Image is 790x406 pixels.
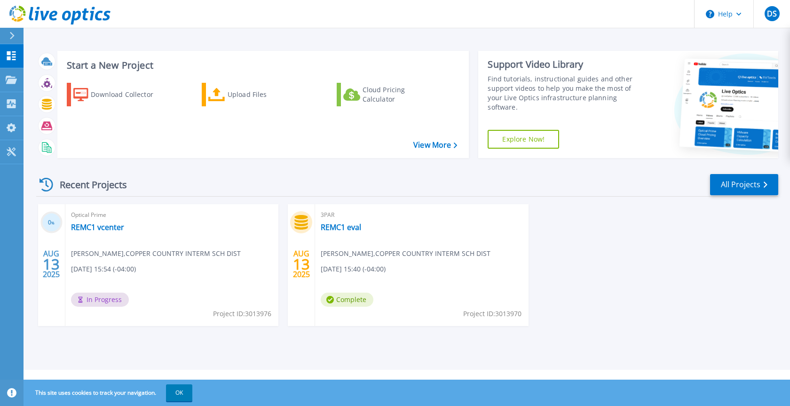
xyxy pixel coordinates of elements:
a: Download Collector [67,83,172,106]
span: % [51,220,55,225]
span: 13 [43,260,60,268]
a: Cloud Pricing Calculator [337,83,442,106]
span: Complete [321,293,373,307]
div: Recent Projects [36,173,140,196]
span: 3PAR [321,210,522,220]
a: All Projects [710,174,778,195]
div: Upload Files [228,85,303,104]
a: REMC1 vcenter [71,223,124,232]
div: Download Collector [91,85,166,104]
span: Project ID: 3013976 [213,309,271,319]
a: View More [413,141,457,150]
div: AUG 2025 [42,247,60,281]
a: REMC1 eval [321,223,361,232]
a: Upload Files [202,83,307,106]
div: Support Video Library [488,58,639,71]
div: AUG 2025 [292,247,310,281]
div: Find tutorials, instructional guides and other support videos to help you make the most of your L... [488,74,639,112]
h3: 0 [40,217,63,228]
span: This site uses cookies to track your navigation. [26,384,192,401]
span: DS [767,10,777,17]
span: [DATE] 15:54 (-04:00) [71,264,136,274]
button: OK [166,384,192,401]
span: 13 [293,260,310,268]
a: Explore Now! [488,130,559,149]
span: [DATE] 15:40 (-04:00) [321,264,386,274]
span: In Progress [71,293,129,307]
span: [PERSON_NAME] , COPPER COUNTRY INTERM SCH DIST [321,248,490,259]
span: Project ID: 3013970 [463,309,521,319]
div: Cloud Pricing Calculator [363,85,438,104]
span: [PERSON_NAME] , COPPER COUNTRY INTERM SCH DIST [71,248,241,259]
h3: Start a New Project [67,60,457,71]
span: Optical Prime [71,210,273,220]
